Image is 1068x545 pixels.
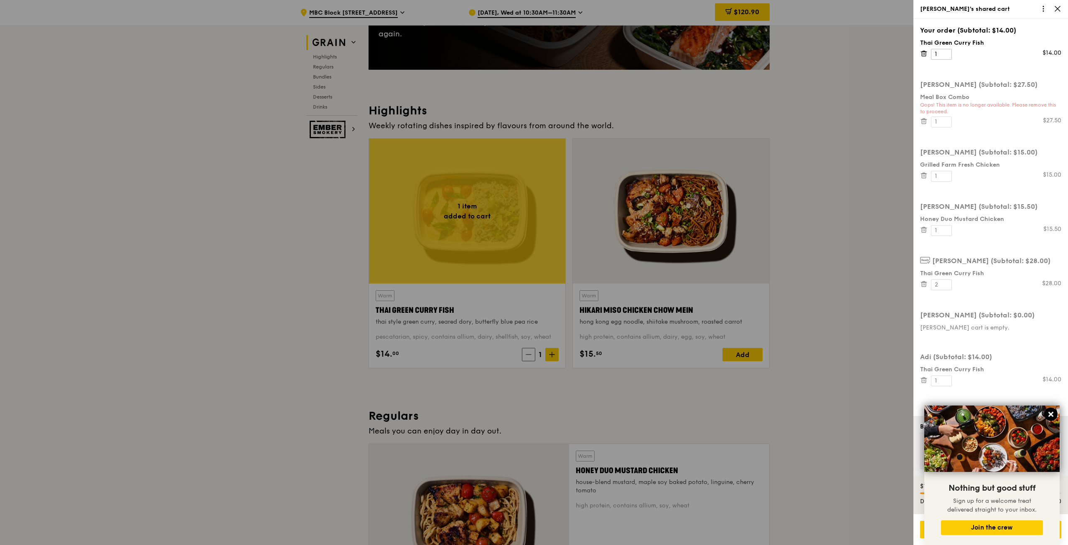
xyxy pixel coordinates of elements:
div: Delivery fee [915,497,1029,506]
div: I am ready [920,521,1061,538]
div: Meal Box Combo [920,93,1061,115]
div: Thai Green Curry Fish [920,39,1061,47]
div: $27.50 [1043,117,1061,125]
div: $15.50 [1043,225,1061,233]
div: $14.00 [1043,375,1061,384]
div: [PERSON_NAME] (Subtotal: $28.00) [920,256,1061,266]
div: Adi (Subtotal: $14.00) [920,352,1061,362]
div: [PERSON_NAME] cart is empty. [920,324,1061,332]
div: Grilled Farm Fresh Chicken [920,161,1061,169]
div: [PERSON_NAME] (Subtotal: $15.50) [920,202,1061,212]
div: Your order (Subtotal: $14.00) [920,25,1061,35]
div: [PERSON_NAME]'s shared cart [920,5,1061,13]
div: $15.00 [1043,171,1061,179]
img: DSC07876-Edit02-Large.jpeg [924,406,1060,472]
div: Honey Duo Mustard Chicken [920,215,1061,223]
div: Thai Green Curry Fish [920,269,1061,278]
button: Close [1044,408,1058,421]
span: Nothing but good stuff [948,483,1035,493]
div: $14.00 [1043,49,1061,57]
span: Sign up for a welcome treat delivered straight to your inbox. [947,497,1037,513]
div: [PERSON_NAME] (Subtotal: $0.00) [920,310,1061,320]
div: Thai Green Curry Fish [920,365,1061,374]
button: Join the crew [941,520,1043,535]
div: [PERSON_NAME] (Subtotal: $27.50) [920,80,1061,90]
div: Oops! This item is no longer available. Please remove this to proceed. [920,101,1061,115]
div: $18.81 more to reduce delivery fee to $5.00 [920,482,1061,491]
div: Better paired with [920,423,973,431]
div: [PERSON_NAME] (Subtotal: $15.00) [920,147,1061,157]
div: $28.00 [1042,279,1061,288]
